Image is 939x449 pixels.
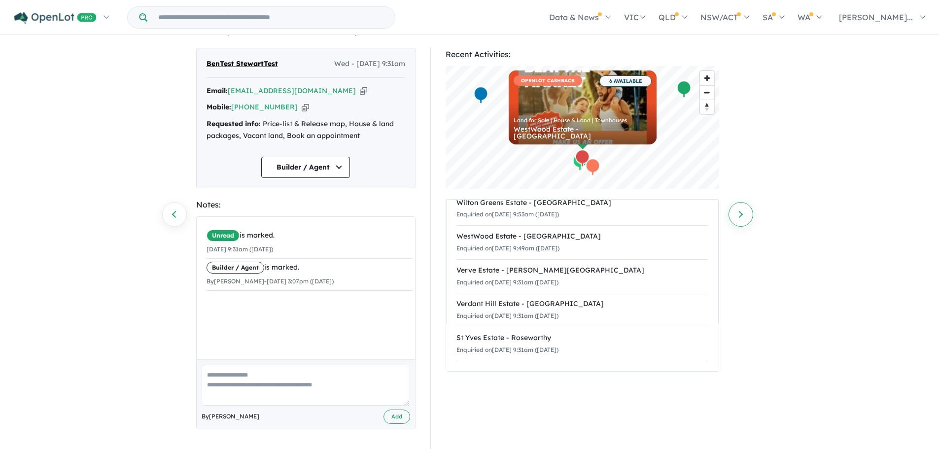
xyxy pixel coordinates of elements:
[700,85,714,100] button: Zoom out
[196,198,416,211] div: Notes:
[456,210,559,218] small: Enquiried on [DATE] 9:53am ([DATE])
[456,293,708,327] a: Verdant Hill Estate - [GEOGRAPHIC_DATA]Enquiried on[DATE] 9:31am ([DATE])
[456,332,708,344] div: St Yves Estate - Roseworthy
[302,102,309,112] button: Copy
[261,157,350,178] button: Builder / Agent
[231,103,298,111] a: [PHONE_NUMBER]
[599,75,652,87] span: 6 AVAILABLE
[676,80,691,99] div: Map marker
[207,58,278,70] span: BenTest StewartTest
[456,265,708,276] div: Verve Estate - [PERSON_NAME][GEOGRAPHIC_DATA]
[456,259,708,294] a: Verve Estate - [PERSON_NAME][GEOGRAPHIC_DATA]Enquiried on[DATE] 9:31am ([DATE])
[575,149,590,168] div: Map marker
[207,262,264,274] span: Builder / Agent
[383,410,410,424] button: Add
[207,230,240,242] span: Unread
[585,158,600,176] div: Map marker
[514,118,652,123] div: Land for Sale | House & Land | Townhouses
[473,86,488,104] div: Map marker
[456,192,708,226] a: Wilton Greens Estate - [GEOGRAPHIC_DATA]Enquiried on[DATE] 9:53am ([DATE])
[514,126,652,139] div: WestWood Estate - [GEOGRAPHIC_DATA]
[207,86,228,95] strong: Email:
[574,152,589,170] div: Map marker
[456,197,708,209] div: Wilton Greens Estate - [GEOGRAPHIC_DATA]
[14,12,97,24] img: Openlot PRO Logo White
[334,58,405,70] span: Wed - [DATE] 9:31am
[572,153,587,172] div: Map marker
[207,262,413,274] div: is marked.
[456,327,708,361] a: St Yves Estate - RoseworthyEnquiried on[DATE] 9:31am ([DATE])
[228,86,356,95] a: [EMAIL_ADDRESS][DOMAIN_NAME]
[839,12,913,22] span: [PERSON_NAME]...
[456,244,559,252] small: Enquiried on [DATE] 9:49am ([DATE])
[207,119,261,128] strong: Requested info:
[456,278,558,286] small: Enquiried on [DATE] 9:31am ([DATE])
[207,277,334,285] small: By [PERSON_NAME] - [DATE] 3:07pm ([DATE])
[207,118,405,142] div: Price-list & Release map, House & land packages, Vacant land, Book an appointment
[456,225,708,260] a: WestWood Estate - [GEOGRAPHIC_DATA]Enquiried on[DATE] 9:49am ([DATE])
[700,100,714,114] button: Reset bearing to north
[700,86,714,100] span: Zoom out
[207,230,413,242] div: is marked.
[456,298,708,310] div: Verdant Hill Estate - [GEOGRAPHIC_DATA]
[149,7,393,28] input: Try estate name, suburb, builder or developer
[509,70,657,144] a: OPENLOT CASHBACK 6 AVAILABLE Land for Sale | House & Land | Townhouses WestWood Estate - [GEOGRAP...
[456,346,558,353] small: Enquiried on [DATE] 9:31am ([DATE])
[446,66,719,189] canvas: Map
[207,103,231,111] strong: Mobile:
[456,231,708,242] div: WestWood Estate - [GEOGRAPHIC_DATA]
[360,86,367,96] button: Copy
[202,412,259,421] span: By [PERSON_NAME]
[456,312,558,319] small: Enquiried on [DATE] 9:31am ([DATE])
[700,71,714,85] button: Zoom in
[446,48,719,61] div: Recent Activities:
[514,75,582,86] span: OPENLOT CASHBACK
[207,245,273,253] small: [DATE] 9:31am ([DATE])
